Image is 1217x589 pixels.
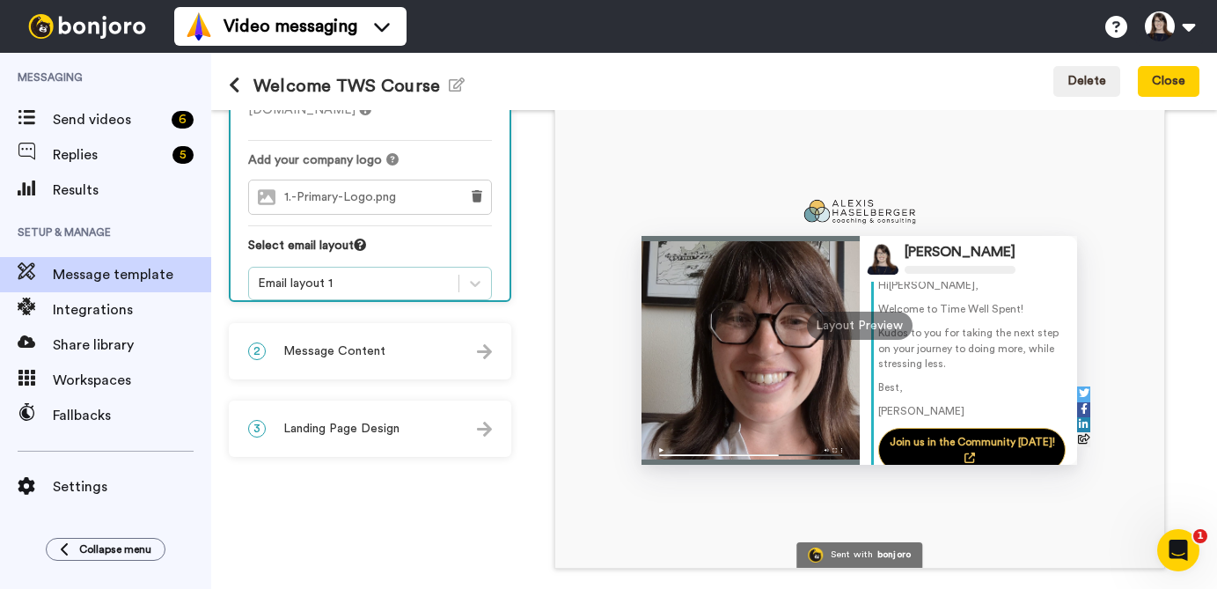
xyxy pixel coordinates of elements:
img: Bonjoro Logo [808,548,823,563]
img: arrow.svg [477,344,492,359]
img: bj-logo-header-white.svg [21,14,153,39]
span: Video messaging [224,14,357,39]
p: Hi [PERSON_NAME] , [878,278,1067,293]
span: Settings [53,476,211,497]
span: 1.-Primary-Logo.png [284,190,405,205]
span: Fallbacks [53,405,211,426]
span: 1 [1193,529,1207,543]
button: Close [1138,66,1199,98]
span: Message template [53,264,211,285]
img: Profile Image [867,243,898,275]
img: player-controls-full.svg [641,439,860,465]
img: d253d977-589d-4a28-81ba-d11b5ddd28b7 [802,195,917,227]
span: Send videos [53,109,165,130]
span: Results [53,180,211,201]
p: [PERSON_NAME] [878,404,1067,419]
button: Collapse menu [46,538,165,561]
div: Select email layout [248,237,492,267]
div: Layout Preview [807,312,913,340]
div: 3Landing Page Design [229,401,511,457]
h1: Welcome TWS Course [229,76,465,96]
span: Integrations [53,299,211,320]
span: Add your company logo [248,151,382,169]
div: Email layout 1 [258,275,450,292]
div: 6 [172,111,194,129]
div: [PERSON_NAME] [905,244,1015,261]
span: Collapse menu [79,542,151,556]
span: 2 [248,342,266,360]
span: Message Content [283,342,385,360]
div: bonjoro [877,550,912,560]
p: Welcome to Time Well Spent! [878,302,1067,317]
span: Landing Page Design [283,420,400,438]
div: 2Message Content [229,323,511,379]
div: 5 [172,146,194,164]
iframe: Intercom live chat [1157,529,1199,571]
p: Best, [878,380,1067,395]
span: Replies [53,144,165,166]
a: Join us in the Community [DATE]! [878,428,1067,472]
p: Kudos to you for taking the next step on your journey to doing more, while stressing less. [878,326,1067,371]
img: vm-color.svg [185,12,213,40]
span: 3 [248,420,266,438]
span: Share library [53,335,211,356]
div: Sent with [831,550,873,560]
img: arrow.svg [477,422,492,437]
button: Delete [1053,66,1120,98]
span: Workspaces [53,370,211,391]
